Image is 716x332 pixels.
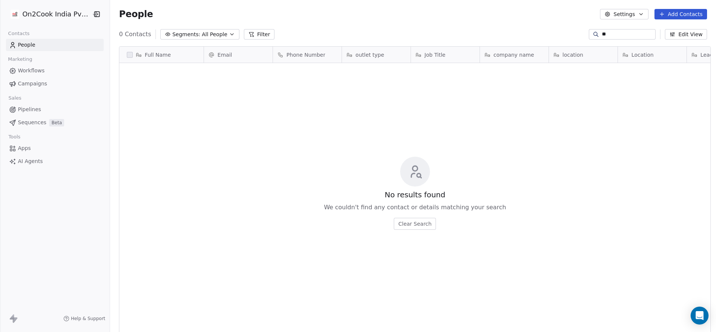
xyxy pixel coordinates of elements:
[549,47,618,63] div: location
[342,47,411,63] div: outlet type
[480,47,549,63] div: company name
[5,28,33,39] span: Contacts
[217,51,232,59] span: Email
[273,47,342,63] div: Phone Number
[119,47,204,63] div: Full Name
[424,51,445,59] span: Job Title
[18,80,47,88] span: Campaigns
[286,51,325,59] span: Phone Number
[5,54,35,65] span: Marketing
[119,30,151,39] span: 0 Contacts
[394,218,436,230] button: Clear Search
[119,9,153,20] span: People
[18,119,46,126] span: Sequences
[244,29,275,40] button: Filter
[18,41,35,49] span: People
[355,51,384,59] span: outlet type
[562,51,583,59] span: location
[119,63,204,321] div: grid
[600,9,648,19] button: Settings
[691,307,709,325] div: Open Intercom Messenger
[18,106,41,113] span: Pipelines
[9,8,87,21] button: On2Cook India Pvt. Ltd.
[172,31,200,38] span: Segments:
[10,10,19,19] img: on2cook%20logo-04%20copy.jpg
[618,47,687,63] div: Location
[22,9,90,19] span: On2Cook India Pvt. Ltd.
[204,47,273,63] div: Email
[5,131,23,142] span: Tools
[631,51,653,59] span: Location
[6,65,104,77] a: Workflows
[63,316,105,322] a: Help & Support
[6,116,104,129] a: SequencesBeta
[6,155,104,167] a: AI Agents
[6,103,104,116] a: Pipelines
[202,31,227,38] span: All People
[6,142,104,154] a: Apps
[18,144,31,152] span: Apps
[6,78,104,90] a: Campaigns
[18,67,45,75] span: Workflows
[6,39,104,51] a: People
[411,47,480,63] div: Job Title
[493,51,534,59] span: company name
[654,9,707,19] button: Add Contacts
[5,93,25,104] span: Sales
[665,29,707,40] button: Edit View
[71,316,105,322] span: Help & Support
[145,51,171,59] span: Full Name
[49,119,64,126] span: Beta
[385,190,446,200] span: No results found
[324,203,506,212] span: We couldn't find any contact or details matching your search
[18,157,43,165] span: AI Agents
